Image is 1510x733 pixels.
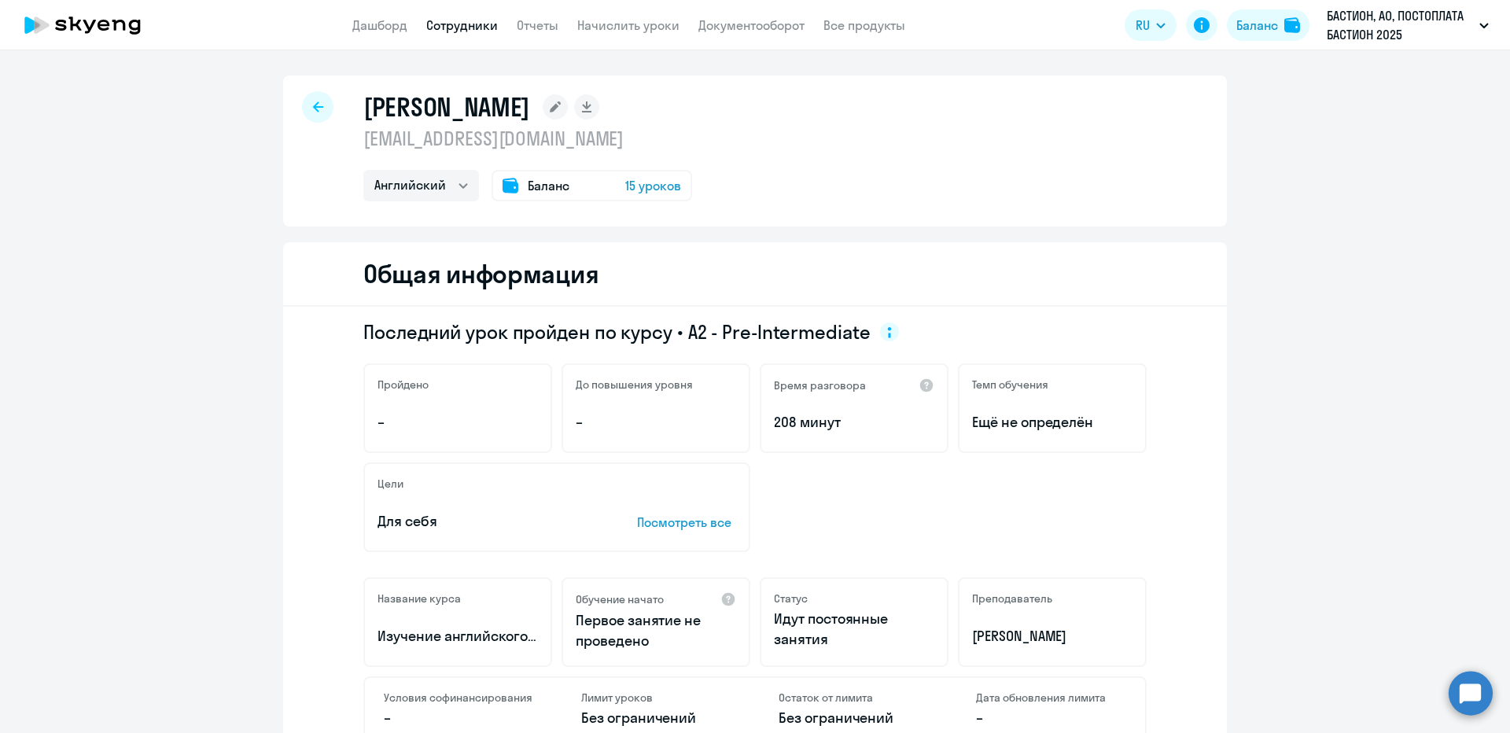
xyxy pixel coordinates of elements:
span: Последний урок пройден по курсу • A2 - Pre-Intermediate [363,319,871,344]
p: Идут постоянные занятия [774,609,934,650]
button: RU [1125,9,1177,41]
h1: [PERSON_NAME] [363,91,530,123]
a: Все продукты [823,17,905,33]
p: – [377,412,538,433]
h5: Преподаватель [972,591,1052,606]
button: БАСТИОН, АО, ПОСТОПЛАТА БАСТИОН 2025 [1319,6,1497,44]
p: Первое занятие не проведено [576,610,736,651]
p: [EMAIL_ADDRESS][DOMAIN_NAME] [363,126,692,151]
p: – [976,708,1126,728]
p: Без ограничений [581,708,731,728]
p: Для себя [377,511,588,532]
p: Без ограничений [779,708,929,728]
div: Баланс [1236,16,1278,35]
p: Посмотреть все [637,513,736,532]
h4: Условия софинансирования [384,691,534,705]
p: – [384,708,534,728]
h4: Лимит уроков [581,691,731,705]
h5: Название курса [377,591,461,606]
a: Сотрудники [426,17,498,33]
h5: Время разговора [774,378,866,392]
a: Документооборот [698,17,805,33]
h5: Пройдено [377,378,429,392]
span: 15 уроков [625,176,681,195]
h4: Дата обновления лимита [976,691,1126,705]
h5: До повышения уровня [576,378,693,392]
p: 208 минут [774,412,934,433]
img: balance [1284,17,1300,33]
span: RU [1136,16,1150,35]
h4: Остаток от лимита [779,691,929,705]
p: [PERSON_NAME] [972,626,1132,646]
h5: Цели [377,477,403,491]
a: Дашборд [352,17,407,33]
span: Ещё не определён [972,412,1132,433]
h5: Статус [774,591,808,606]
p: – [576,412,736,433]
p: БАСТИОН, АО, ПОСТОПЛАТА БАСТИОН 2025 [1327,6,1473,44]
h5: Темп обучения [972,378,1048,392]
h5: Обучение начато [576,592,664,606]
span: Баланс [528,176,569,195]
a: Начислить уроки [577,17,679,33]
button: Балансbalance [1227,9,1309,41]
p: Изучение английского языка для общих целей [377,626,538,646]
a: Отчеты [517,17,558,33]
h2: Общая информация [363,258,598,289]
